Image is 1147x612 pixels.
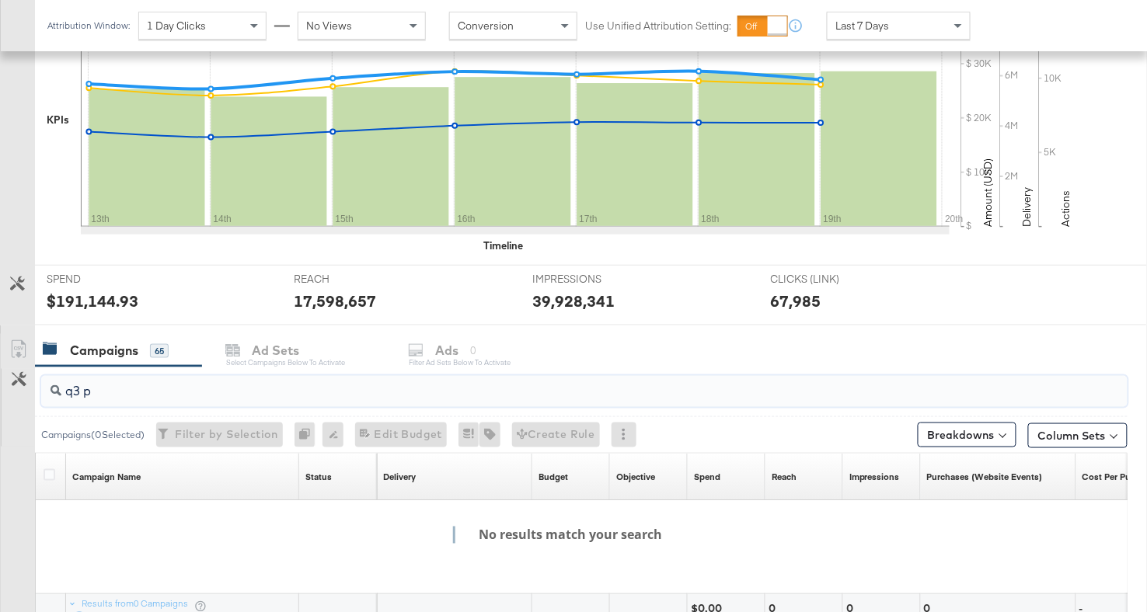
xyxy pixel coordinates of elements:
div: Attribution Window: [47,20,131,31]
a: Shows the current state of your Ad Campaign. [305,471,332,483]
h4: No results match your search [453,527,675,544]
a: The number of people your ad was served to. [772,471,797,483]
span: IMPRESSIONS [532,272,649,287]
span: SPEND [47,272,163,287]
div: Reach [772,471,797,483]
a: Reflects the ability of your Ad Campaign to achieve delivery based on ad states, schedule and bud... [383,471,416,483]
a: The number of times your ad was served. On mobile apps an ad is counted as served the first time ... [849,471,900,483]
a: The number of times a purchase was made tracked by your Custom Audience pixel on your website aft... [927,471,1043,483]
div: Campaigns [70,342,138,360]
a: The total amount spent to date. [694,471,720,483]
div: 17,598,657 [295,290,377,312]
span: CLICKS (LINK) [771,272,887,287]
div: 67,985 [771,290,821,312]
span: Last 7 Days [835,19,890,33]
div: Timeline [484,238,524,253]
div: $191,144.93 [47,290,138,312]
a: The maximum amount you're willing to spend on your ads, on average each day or over the lifetime ... [539,471,568,483]
a: Your campaign name. [72,471,141,483]
span: REACH [295,272,411,287]
span: No Views [306,19,352,33]
div: Spend [694,471,720,483]
div: KPIs [47,113,69,127]
div: Campaign Name [72,471,141,483]
div: 65 [150,344,169,358]
div: Objective [616,471,655,483]
div: Delivery [383,471,416,483]
button: Breakdowns [918,422,1016,447]
text: Actions [1059,190,1073,227]
div: Purchases (Website Events) [927,471,1043,483]
span: 1 Day Clicks [147,19,206,33]
div: Status [305,471,332,483]
div: Campaigns ( 0 Selected) [41,428,145,442]
div: 39,928,341 [532,290,615,312]
label: Use Unified Attribution Setting: [585,19,731,33]
div: Impressions [849,471,900,483]
text: Amount (USD) [981,158,995,227]
span: Conversion [458,19,514,33]
div: 0 [295,422,322,447]
button: Column Sets [1028,423,1128,448]
a: Your campaign's objective. [616,471,655,483]
input: Search Campaigns by Name, ID or Objective [61,370,1030,400]
div: Budget [539,471,568,483]
text: Delivery [1020,187,1034,227]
